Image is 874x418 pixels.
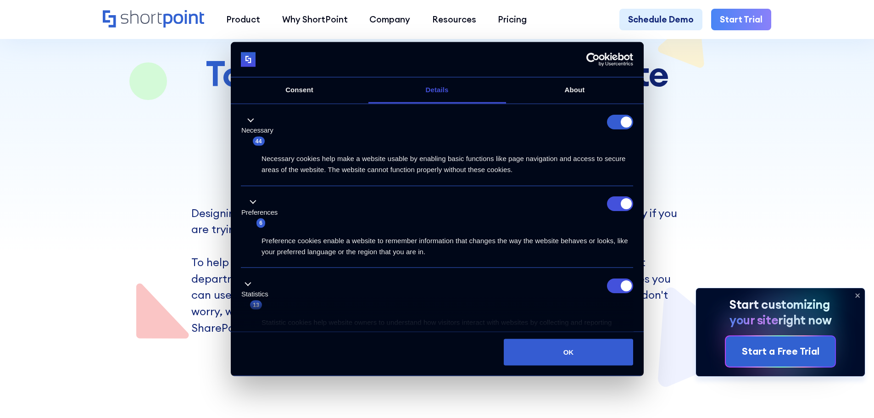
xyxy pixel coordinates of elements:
div: Necessary cookies help make a website usable by enabling basic functions like page navigation and... [241,146,633,175]
button: Statistics (13) [241,278,274,310]
span: 13 [250,300,262,309]
a: Pricing [487,9,538,31]
a: Schedule Demo [619,9,702,31]
button: Necessary (44) [241,114,279,146]
a: Home [103,10,204,29]
a: Start Trial [711,9,771,31]
div: Company [369,13,410,26]
a: Details [368,78,506,104]
label: Statistics [241,289,268,300]
div: Why ShortPoint [282,13,348,26]
label: Necessary [241,125,273,136]
button: Preferences (6) [241,196,283,229]
a: Why ShortPoint [271,9,359,31]
h1: Internal SharePoint Site Examples for your Sites [191,55,683,170]
p: Designing an internal SharePoint site can be a daunting and challenging task, especially if you a... [191,205,683,336]
a: Consent [231,78,368,104]
div: Preference cookies enable a website to remember information that changes the way the website beha... [241,228,633,257]
a: Usercentrics Cookiebot - opens in a new window [553,53,633,67]
span: 44 [253,136,265,145]
a: Start a Free Trial [726,336,835,367]
div: Product [226,13,260,26]
img: logo [241,52,256,67]
span: 6 [256,218,265,228]
a: Product [215,9,271,31]
div: Start a Free Trial [742,344,819,359]
span: Top 5 [206,51,289,95]
a: About [506,78,644,104]
a: Company [358,9,421,31]
div: Pricing [498,13,527,26]
a: Resources [421,9,487,31]
label: Preferences [241,207,278,217]
button: OK [504,339,633,365]
div: Resources [432,13,476,26]
div: Statistic cookies help website owners to understand how visitors interact with websites by collec... [241,310,633,339]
